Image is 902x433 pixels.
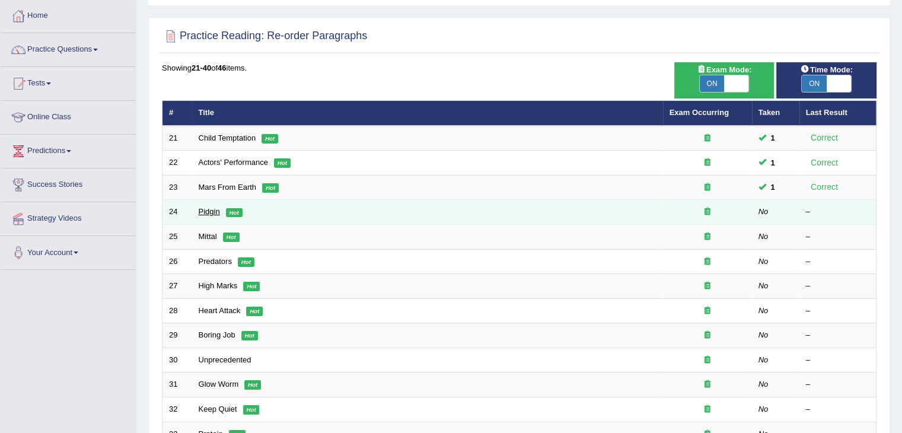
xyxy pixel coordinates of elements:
em: No [758,306,769,315]
a: Glow Worm [199,380,239,389]
th: Last Result [799,101,876,126]
div: – [806,206,870,218]
span: ON [802,75,827,92]
a: Boring Job [199,330,235,339]
a: Predictions [1,135,136,164]
td: 26 [162,249,192,274]
a: Pidgin [199,207,220,216]
a: Exam Occurring [670,108,729,117]
div: – [806,256,870,268]
em: Hot [262,183,279,193]
em: Hot [243,405,260,415]
a: Predators [199,257,232,266]
em: Hot [244,380,261,390]
a: Unprecedented [199,355,251,364]
em: Hot [274,158,291,168]
div: Exam occurring question [670,379,745,390]
a: Success Stories [1,168,136,198]
div: Exam occurring question [670,133,745,144]
a: High Marks [199,281,238,290]
div: – [806,231,870,243]
a: Strategy Videos [1,202,136,232]
a: Your Account [1,236,136,266]
div: Show exams occurring in exams [674,62,774,98]
a: Online Class [1,101,136,130]
div: Exam occurring question [670,182,745,193]
td: 31 [162,372,192,397]
div: Exam occurring question [670,404,745,415]
div: Correct [806,156,843,170]
em: No [758,355,769,364]
span: Time Mode: [796,63,858,76]
td: 27 [162,274,192,299]
div: – [806,305,870,317]
div: Showing of items. [162,62,876,74]
div: Exam occurring question [670,305,745,317]
span: You can still take this question [766,181,780,193]
span: You can still take this question [766,132,780,144]
td: 30 [162,348,192,372]
em: Hot [223,233,240,242]
em: Hot [262,134,278,144]
a: Mars From Earth [199,183,257,192]
a: Practice Questions [1,33,136,63]
em: No [758,330,769,339]
em: No [758,405,769,413]
a: Child Temptation [199,133,256,142]
a: Heart Attack [199,306,241,315]
span: ON [700,75,725,92]
td: 23 [162,175,192,200]
a: Mittal [199,232,217,241]
em: Hot [243,282,260,291]
em: Hot [238,257,254,267]
div: Exam occurring question [670,157,745,168]
div: – [806,404,870,415]
em: Hot [246,307,263,316]
em: No [758,380,769,389]
b: 21-40 [192,63,211,72]
div: Exam occurring question [670,231,745,243]
div: Exam occurring question [670,206,745,218]
em: Hot [241,331,258,340]
em: Hot [226,208,243,218]
div: Exam occurring question [670,355,745,366]
td: 29 [162,323,192,348]
th: # [162,101,192,126]
div: – [806,330,870,341]
td: 22 [162,151,192,176]
em: No [758,232,769,241]
span: Exam Mode: [692,63,756,76]
div: Exam occurring question [670,256,745,268]
b: 46 [218,63,226,72]
em: No [758,257,769,266]
td: 28 [162,298,192,323]
div: Correct [806,131,843,145]
a: Tests [1,67,136,97]
div: – [806,281,870,292]
a: Keep Quiet [199,405,237,413]
th: Title [192,101,663,126]
em: No [758,207,769,216]
th: Taken [752,101,799,126]
div: Exam occurring question [670,330,745,341]
div: Exam occurring question [670,281,745,292]
div: – [806,379,870,390]
td: 24 [162,200,192,225]
div: – [806,355,870,366]
td: 32 [162,397,192,422]
h2: Practice Reading: Re-order Paragraphs [162,27,367,45]
a: Actors' Performance [199,158,268,167]
em: No [758,281,769,290]
div: Correct [806,180,843,194]
td: 21 [162,126,192,151]
td: 25 [162,225,192,250]
span: You can still take this question [766,157,780,169]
